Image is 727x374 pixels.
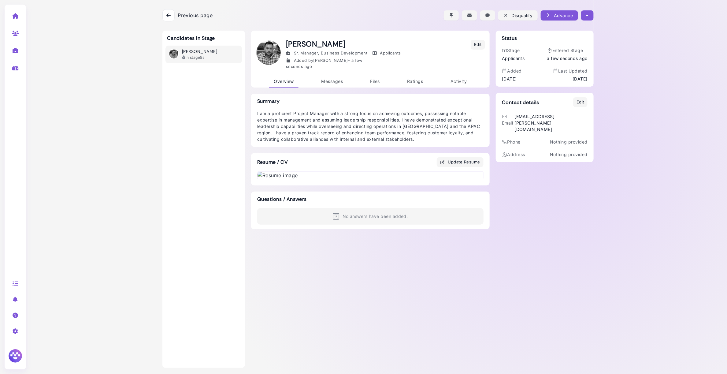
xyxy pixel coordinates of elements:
[514,113,588,133] div: [EMAIL_ADDRESS][PERSON_NAME][DOMAIN_NAME]
[541,10,578,21] button: Advance
[321,79,343,84] span: Messages
[251,153,294,171] h3: Resume / CV
[257,110,484,142] p: I am a proficient Project Manager with a strong focus on achieving outcomes, possessing notable e...
[286,40,401,49] h1: [PERSON_NAME]
[8,348,23,364] img: Megan
[167,35,215,41] h3: Candidates in Stage
[372,50,401,56] div: Applicants
[547,55,588,62] time: Aug 27, 2025
[573,76,588,82] time: [DATE]
[182,55,204,60] div: In stage
[257,98,484,104] h3: Summary
[269,76,299,88] a: Overview
[446,76,472,88] a: Activity
[474,42,482,48] div: Edit
[503,12,532,19] div: Disqualify
[502,47,525,54] div: Stage
[286,50,368,56] div: Sr. Manager, Business Development
[502,68,522,74] div: Added
[502,113,513,133] div: Email
[370,79,380,84] span: Files
[286,58,378,69] div: Added by [PERSON_NAME] -
[547,47,588,54] div: Entered Stage
[502,151,525,158] div: Address
[498,10,537,21] button: Disqualify
[502,55,525,62] div: Applicants
[200,55,204,60] time: 2025-08-27T17:37:11.922Z
[407,79,423,84] span: Ratings
[577,99,584,105] div: Edit
[402,76,428,88] a: Ratings
[178,12,213,19] span: Previous page
[502,76,517,82] time: [DATE]
[317,76,347,88] a: Messages
[502,139,521,145] div: Phone
[257,208,484,225] div: No answers have been added.
[440,159,480,166] div: Update Resume
[553,68,588,74] div: Last Updated
[502,35,517,41] h3: Status
[257,196,484,202] h3: Questions / Answers
[274,79,294,84] span: Overview
[286,58,363,69] time: Aug 27, 2025
[437,157,484,167] button: Update Resume
[550,151,588,158] p: Nothing provided
[573,97,588,107] button: Edit
[258,172,483,179] img: Resume image
[451,79,467,84] span: Activity
[471,40,485,50] button: Edit
[182,49,217,54] h3: [PERSON_NAME]
[502,99,539,105] h3: Contact details
[550,139,588,145] p: Nothing provided
[162,9,213,21] a: Previous page
[366,76,384,88] a: Files
[546,12,573,19] div: Advance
